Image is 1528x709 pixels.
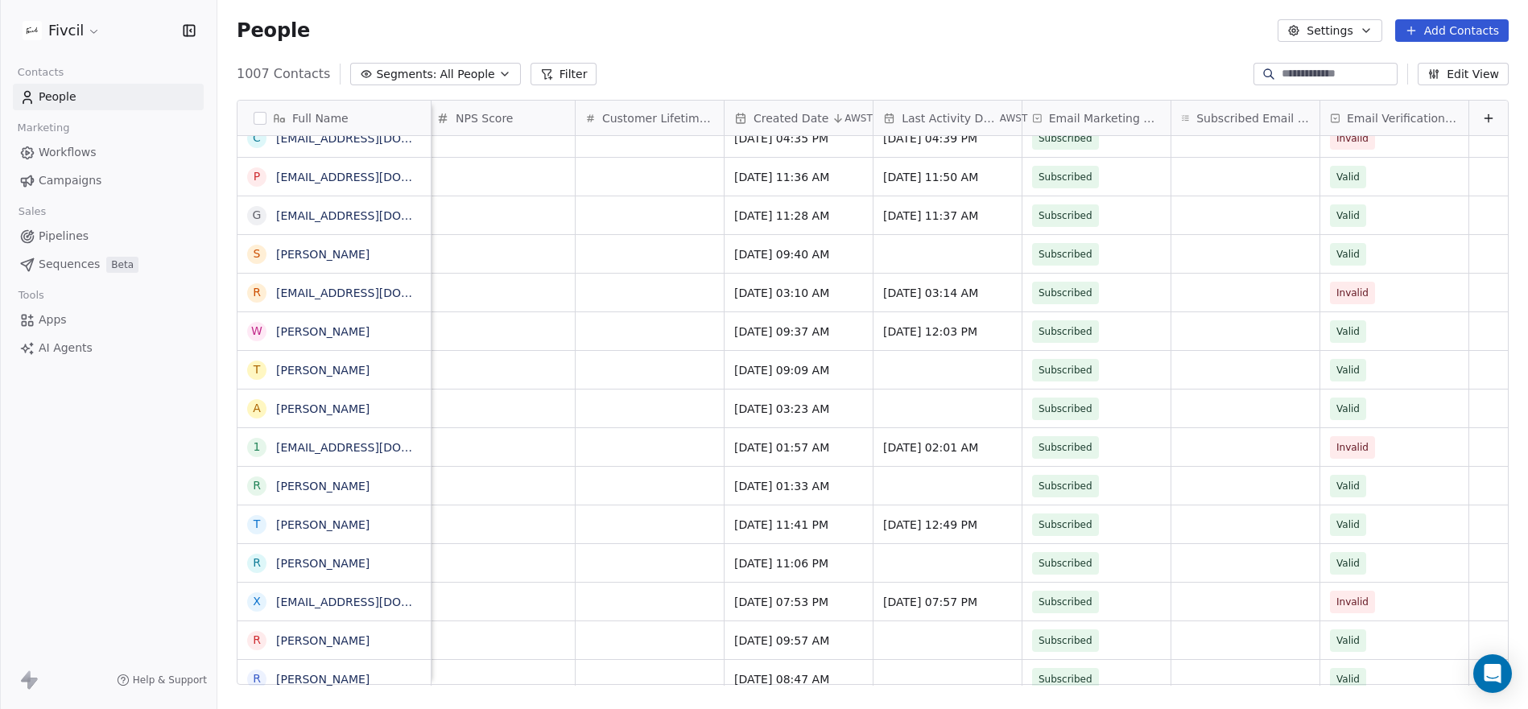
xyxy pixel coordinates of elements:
[456,110,513,126] span: NPS Score
[237,19,310,43] span: People
[10,60,71,85] span: Contacts
[883,517,1012,533] span: [DATE] 12:49 PM
[883,130,1012,146] span: [DATE] 04:39 PM
[734,169,863,185] span: [DATE] 11:36 AM
[734,439,863,455] span: [DATE] 01:57 AM
[883,285,1012,301] span: [DATE] 03:14 AM
[1000,112,1028,125] span: AWST
[11,283,51,307] span: Tools
[1336,401,1360,417] span: Valid
[1039,246,1092,262] span: Subscribed
[39,89,76,105] span: People
[13,335,204,361] a: AI Agents
[734,478,863,494] span: [DATE] 01:33 AM
[576,101,724,135] div: Customer Lifetime Value
[13,139,204,166] a: Workflows
[251,323,262,340] div: W
[253,670,261,687] div: R
[1039,439,1092,455] span: Subscribed
[254,516,261,533] div: T
[1039,671,1092,687] span: Subscribed
[1320,101,1468,135] div: Email Verification Status
[1336,555,1360,571] span: Valid
[734,208,863,224] span: [DATE] 11:28 AM
[253,632,261,649] div: R
[13,307,204,333] a: Apps
[883,439,1012,455] span: [DATE] 02:01 AM
[754,110,828,126] span: Created Date
[1347,110,1459,126] span: Email Verification Status
[1336,478,1360,494] span: Valid
[276,286,473,299] a: [EMAIL_ADDRESS][DOMAIN_NAME]
[13,84,204,110] a: People
[276,480,370,493] a: [PERSON_NAME]
[11,200,53,224] span: Sales
[253,554,261,571] div: R
[531,63,597,85] button: Filter
[39,144,97,161] span: Workflows
[276,402,370,415] a: [PERSON_NAME]
[276,325,370,338] a: [PERSON_NAME]
[602,110,714,126] span: Customer Lifetime Value
[13,251,204,278] a: SequencesBeta
[1039,633,1092,649] span: Subscribed
[734,517,863,533] span: [DATE] 11:41 PM
[376,66,436,83] span: Segments:
[1336,633,1360,649] span: Valid
[1039,362,1092,378] span: Subscribed
[276,364,370,377] a: [PERSON_NAME]
[1395,19,1509,42] button: Add Contacts
[1336,285,1369,301] span: Invalid
[13,167,204,194] a: Campaigns
[117,674,207,686] a: Help & Support
[237,101,431,135] div: Full Name
[39,340,93,357] span: AI Agents
[427,101,575,135] div: NPS Score
[440,66,494,83] span: All People
[1336,671,1360,687] span: Valid
[1039,478,1092,494] span: Subscribed
[23,21,42,40] img: Fivcil_Square_Logo.png
[254,361,261,378] div: T
[39,228,89,245] span: Pipelines
[1049,110,1161,126] span: Email Marketing Consent
[276,171,473,183] a: [EMAIL_ADDRESS][DOMAIN_NAME]
[883,594,1012,610] span: [DATE] 07:57 PM
[1039,324,1092,340] span: Subscribed
[902,110,997,126] span: Last Activity Date
[1039,169,1092,185] span: Subscribed
[254,439,261,455] div: 1
[254,245,261,262] div: S
[734,671,863,687] span: [DATE] 08:47 AM
[734,401,863,417] span: [DATE] 03:23 AM
[734,246,863,262] span: [DATE] 09:40 AM
[1418,63,1509,85] button: Edit View
[276,557,370,570] a: [PERSON_NAME]
[734,130,863,146] span: [DATE] 04:35 PM
[254,168,260,185] div: p
[276,248,370,261] a: [PERSON_NAME]
[253,400,261,417] div: A
[1336,517,1360,533] span: Valid
[1196,110,1310,126] span: Subscribed Email Categories
[39,256,100,273] span: Sequences
[1336,208,1360,224] span: Valid
[292,110,349,126] span: Full Name
[1022,101,1171,135] div: Email Marketing Consent
[734,362,863,378] span: [DATE] 09:09 AM
[10,116,76,140] span: Marketing
[725,101,873,135] div: Created DateAWST
[1336,439,1369,455] span: Invalid
[276,209,473,222] a: [EMAIL_ADDRESS][DOMAIN_NAME]
[1336,130,1369,146] span: Invalid
[276,596,473,608] a: [EMAIL_ADDRESS][DOMAIN_NAME]
[734,633,863,649] span: [DATE] 09:57 AM
[19,17,104,44] button: Fivcil
[106,257,138,273] span: Beta
[1336,594,1369,610] span: Invalid
[1039,285,1092,301] span: Subscribed
[883,208,1012,224] span: [DATE] 11:37 AM
[276,634,370,647] a: [PERSON_NAME]
[1336,324,1360,340] span: Valid
[1039,208,1092,224] span: Subscribed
